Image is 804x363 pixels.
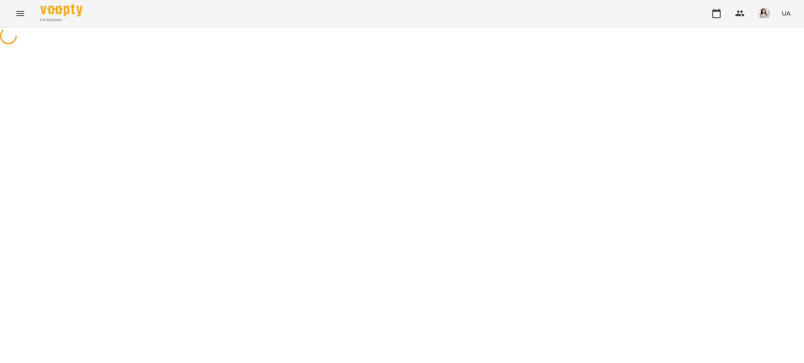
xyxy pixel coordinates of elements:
button: UA [778,5,794,21]
span: UA [782,9,791,18]
img: Voopty Logo [40,4,83,16]
span: For Business [40,17,83,23]
img: a694e0b2dea0f9e3a16b402a4dbce13d.jpeg [758,8,770,19]
button: Menu [10,3,30,24]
